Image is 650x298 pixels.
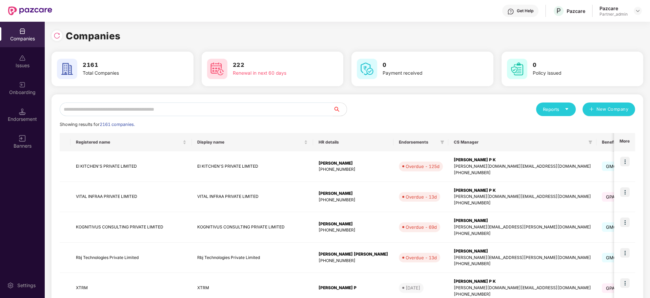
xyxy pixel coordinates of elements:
div: [PERSON_NAME][DOMAIN_NAME][EMAIL_ADDRESS][DOMAIN_NAME] [454,193,591,200]
td: Rbj Technologies Private Limited [70,243,192,273]
div: [PHONE_NUMBER] [454,291,591,298]
img: svg+xml;base64,PHN2ZyB3aWR0aD0iMjAiIGhlaWdodD0iMjAiIHZpZXdCb3g9IjAgMCAyMCAyMCIgZmlsbD0ibm9uZSIgeG... [19,81,26,88]
div: Get Help [517,8,533,14]
div: Overdue - 13d [406,193,437,200]
img: svg+xml;base64,PHN2ZyB4bWxucz0iaHR0cDovL3d3dy53My5vcmcvMjAwMC9zdmciIHdpZHRoPSI2MCIgaGVpZ2h0PSI2MC... [507,59,527,79]
span: filter [587,138,594,146]
img: svg+xml;base64,PHN2ZyBpZD0iQ29tcGFuaWVzIiB4bWxucz0iaHR0cDovL3d3dy53My5vcmcvMjAwMC9zdmciIHdpZHRoPS... [19,28,26,35]
td: Rbj Technologies Private Limited [192,243,313,273]
div: [PHONE_NUMBER] [319,258,388,264]
img: svg+xml;base64,PHN2ZyB4bWxucz0iaHR0cDovL3d3dy53My5vcmcvMjAwMC9zdmciIHdpZHRoPSI2MCIgaGVpZ2h0PSI2MC... [207,59,227,79]
img: icon [620,187,630,197]
div: Settings [15,282,38,289]
h3: 222 [233,61,318,70]
h3: 0 [383,61,468,70]
img: svg+xml;base64,PHN2ZyBpZD0iUmVsb2FkLTMyeDMyIiB4bWxucz0iaHR0cDovL3d3dy53My5vcmcvMjAwMC9zdmciIHdpZH... [54,32,60,39]
img: svg+xml;base64,PHN2ZyB3aWR0aD0iMTYiIGhlaWdodD0iMTYiIHZpZXdCb3g9IjAgMCAxNiAxNiIgZmlsbD0ibm9uZSIgeG... [19,135,26,142]
div: [PERSON_NAME] P K [454,278,591,285]
div: [PERSON_NAME] P K [454,187,591,194]
div: Partner_admin [600,12,628,17]
img: icon [620,278,630,288]
span: filter [588,140,592,144]
div: [PERSON_NAME] P [319,285,388,291]
div: [PHONE_NUMBER] [454,261,591,267]
img: svg+xml;base64,PHN2ZyBpZD0iU2V0dGluZy0yMHgyMCIgeG1sbnM9Imh0dHA6Ly93d3cudzMub3JnLzIwMDAvc3ZnIiB3aW... [7,282,14,289]
button: search [333,103,347,116]
div: Policy issued [533,70,618,77]
th: More [614,133,635,151]
div: [PERSON_NAME][DOMAIN_NAME][EMAIL_ADDRESS][DOMAIN_NAME] [454,163,591,170]
button: plusNew Company [583,103,635,116]
div: [PERSON_NAME] [319,160,388,167]
span: New Company [596,106,629,113]
span: GMC [602,253,621,262]
div: Reports [543,106,569,113]
span: filter [440,140,444,144]
span: filter [439,138,446,146]
td: EI KITCHEN'S PRIVATE LIMITED [70,151,192,182]
img: svg+xml;base64,PHN2ZyB3aWR0aD0iMTQuNSIgaGVpZ2h0PSIxNC41IiB2aWV3Qm94PSIwIDAgMTYgMTYiIGZpbGw9Im5vbm... [19,108,26,115]
div: [PERSON_NAME][DOMAIN_NAME][EMAIL_ADDRESS][DOMAIN_NAME] [454,285,591,291]
span: search [333,107,347,112]
img: icon [620,248,630,258]
span: plus [589,107,594,112]
div: Pazcare [567,8,585,14]
span: P [556,7,561,15]
div: Overdue - 125d [406,163,440,170]
span: Registered name [76,139,181,145]
div: Payment received [383,70,468,77]
img: New Pazcare Logo [8,6,52,15]
div: [PHONE_NUMBER] [319,227,388,234]
div: [PERSON_NAME] [454,218,591,224]
span: Showing results for [60,122,135,127]
div: Renewal in next 60 days [233,70,318,77]
th: Registered name [70,133,192,151]
img: svg+xml;base64,PHN2ZyBpZD0iSXNzdWVzX2Rpc2FibGVkIiB4bWxucz0iaHR0cDovL3d3dy53My5vcmcvMjAwMC9zdmciIH... [19,55,26,61]
div: [PERSON_NAME] [319,190,388,197]
span: Endorsements [399,139,438,145]
div: [PERSON_NAME] P K [454,157,591,163]
h1: Companies [66,29,121,43]
td: KOGNITIVUS CONSULTING PRIVATE LIMITED [70,212,192,243]
div: [PERSON_NAME][EMAIL_ADDRESS][PERSON_NAME][DOMAIN_NAME] [454,255,591,261]
div: [DATE] [406,284,420,291]
div: Overdue - 69d [406,224,437,230]
div: Overdue - 13d [406,254,437,261]
div: [PHONE_NUMBER] [319,166,388,173]
span: 2161 companies. [100,122,135,127]
td: VITAL INFRAA PRIVATE LIMITED [192,182,313,212]
div: [PERSON_NAME] [319,221,388,227]
div: [PERSON_NAME] [PERSON_NAME] [319,251,388,258]
div: [PHONE_NUMBER] [319,197,388,203]
span: caret-down [565,107,569,111]
img: icon [620,157,630,166]
img: svg+xml;base64,PHN2ZyB4bWxucz0iaHR0cDovL3d3dy53My5vcmcvMjAwMC9zdmciIHdpZHRoPSI2MCIgaGVpZ2h0PSI2MC... [57,59,77,79]
div: [PHONE_NUMBER] [454,170,591,176]
td: VITAL INFRAA PRIVATE LIMITED [70,182,192,212]
th: Display name [192,133,313,151]
span: GMC [602,222,621,232]
h3: 0 [533,61,618,70]
span: GPA [602,192,619,202]
img: icon [620,218,630,227]
img: svg+xml;base64,PHN2ZyBpZD0iRHJvcGRvd24tMzJ4MzIiIHhtbG5zPSJodHRwOi8vd3d3LnczLm9yZy8yMDAwL3N2ZyIgd2... [635,8,641,14]
td: KOGNITIVUS CONSULTING PRIVATE LIMITED [192,212,313,243]
span: GPA [602,283,619,293]
img: svg+xml;base64,PHN2ZyB4bWxucz0iaHR0cDovL3d3dy53My5vcmcvMjAwMC9zdmciIHdpZHRoPSI2MCIgaGVpZ2h0PSI2MC... [357,59,377,79]
td: EI KITCHEN'S PRIVATE LIMITED [192,151,313,182]
div: [PERSON_NAME] [454,248,591,255]
th: HR details [313,133,393,151]
img: svg+xml;base64,PHN2ZyBpZD0iSGVscC0zMngzMiIgeG1sbnM9Imh0dHA6Ly93d3cudzMub3JnLzIwMDAvc3ZnIiB3aWR0aD... [507,8,514,15]
span: GMC [602,162,621,171]
div: [PHONE_NUMBER] [454,200,591,206]
div: Total Companies [83,70,168,77]
span: Display name [197,139,303,145]
div: [PHONE_NUMBER] [454,230,591,237]
div: Pazcare [600,5,628,12]
h3: 2161 [83,61,168,70]
span: CS Manager [454,139,586,145]
div: [PERSON_NAME][EMAIL_ADDRESS][PERSON_NAME][DOMAIN_NAME] [454,224,591,230]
